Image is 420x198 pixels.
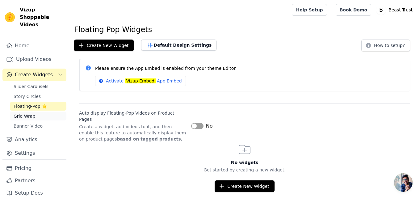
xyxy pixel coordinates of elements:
[2,69,66,81] button: Create Widgets
[95,65,405,72] p: Please ensure the App Embed is enabled from your theme Editor.
[206,122,213,130] span: No
[361,40,410,51] button: How to setup?
[117,137,182,141] strong: based on tagged products.
[215,180,274,192] button: Create New Widget
[20,6,64,28] span: Vizup Shoppable Videos
[74,25,415,35] h1: Floating Pop Widgets
[69,167,420,173] p: Get started by creating a new widget.
[292,4,327,16] a: Help Setup
[361,44,410,50] a: How to setup?
[394,173,413,192] div: Open chat
[14,93,41,99] span: Story Circles
[336,4,371,16] a: Book Demo
[74,40,134,51] button: Create New Widget
[14,113,35,119] span: Grid Wrap
[2,162,66,175] a: Pricing
[95,76,186,86] a: ActivateVizup EmbedApp Embed
[2,175,66,187] a: Partners
[14,83,48,90] span: Slider Carousels
[125,78,156,83] mark: Vizup Embed
[14,103,47,109] span: Floating-Pop ⭐
[10,92,66,101] a: Story Circles
[191,122,213,130] button: No
[2,133,66,146] a: Analytics
[79,124,186,142] p: Create a widget, add videos to it, and then enable this feature to automatically display them on ...
[10,122,66,130] a: Banner Video
[10,82,66,91] a: Slider Carousels
[15,71,53,78] span: Create Widgets
[141,40,216,51] button: Default Design Settings
[376,4,415,15] button: B Beast Trust
[5,12,15,22] img: Vizup
[14,123,43,129] span: Banner Video
[10,102,66,111] a: Floating-Pop ⭐
[79,110,186,122] label: Auto display Floating-Pop Videos on Product Pages
[10,112,66,120] a: Grid Wrap
[2,53,66,65] a: Upload Videos
[2,147,66,159] a: Settings
[2,40,66,52] a: Home
[379,7,383,13] text: B
[69,159,420,166] h3: No widgets
[386,4,415,15] p: Beast Trust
